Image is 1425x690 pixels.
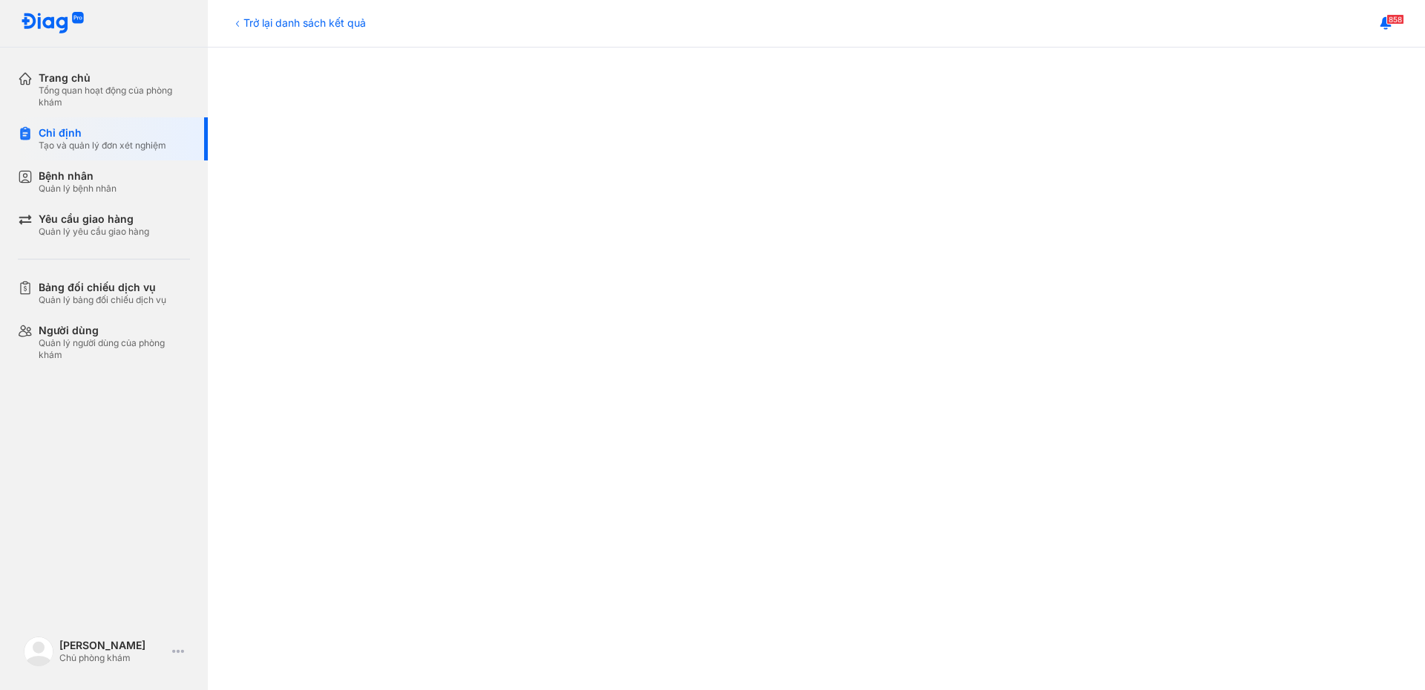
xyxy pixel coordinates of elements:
div: Quản lý yêu cầu giao hàng [39,226,149,238]
div: Trở lại danh sách kết quả [232,15,366,30]
div: Người dùng [39,324,190,337]
div: Chủ phòng khám [59,652,166,664]
div: Quản lý bảng đối chiếu dịch vụ [39,294,166,306]
div: [PERSON_NAME] [59,639,166,652]
img: logo [21,12,85,35]
div: Chỉ định [39,126,166,140]
div: Quản lý bệnh nhân [39,183,117,195]
div: Yêu cầu giao hàng [39,212,149,226]
div: Tổng quan hoạt động của phòng khám [39,85,190,108]
img: logo [24,637,53,666]
div: Trang chủ [39,71,190,85]
span: 858 [1386,14,1404,25]
div: Quản lý người dùng của phòng khám [39,337,190,361]
div: Tạo và quản lý đơn xét nghiệm [39,140,166,152]
div: Bảng đối chiếu dịch vụ [39,281,166,294]
div: Bệnh nhân [39,169,117,183]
